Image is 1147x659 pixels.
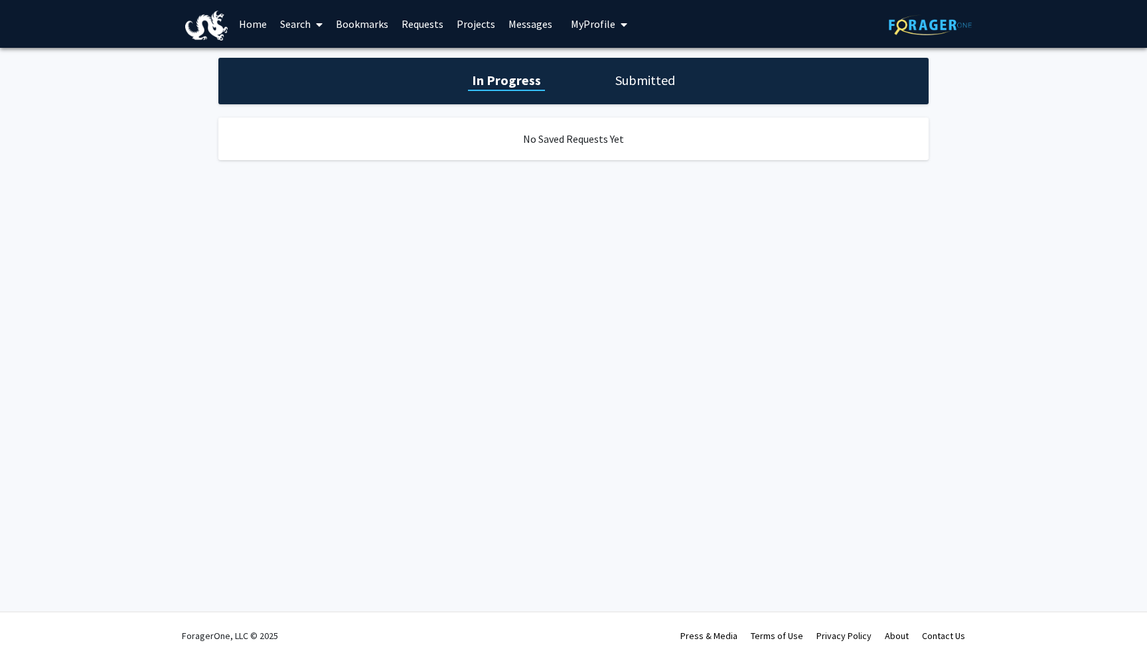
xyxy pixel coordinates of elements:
div: ForagerOne, LLC © 2025 [182,612,278,659]
h1: Submitted [611,71,679,90]
span: My Profile [571,17,615,31]
a: Privacy Policy [816,630,872,642]
a: Requests [395,1,450,47]
img: Drexel University Logo [185,11,228,41]
a: Home [232,1,273,47]
a: Contact Us [922,630,965,642]
a: Projects [450,1,502,47]
a: Messages [502,1,559,47]
h1: In Progress [468,71,545,90]
a: About [885,630,909,642]
img: ForagerOne Logo [889,15,972,35]
div: No Saved Requests Yet [218,118,929,160]
iframe: Chat [10,599,56,649]
a: Terms of Use [751,630,803,642]
a: Press & Media [680,630,737,642]
a: Search [273,1,329,47]
a: Bookmarks [329,1,395,47]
